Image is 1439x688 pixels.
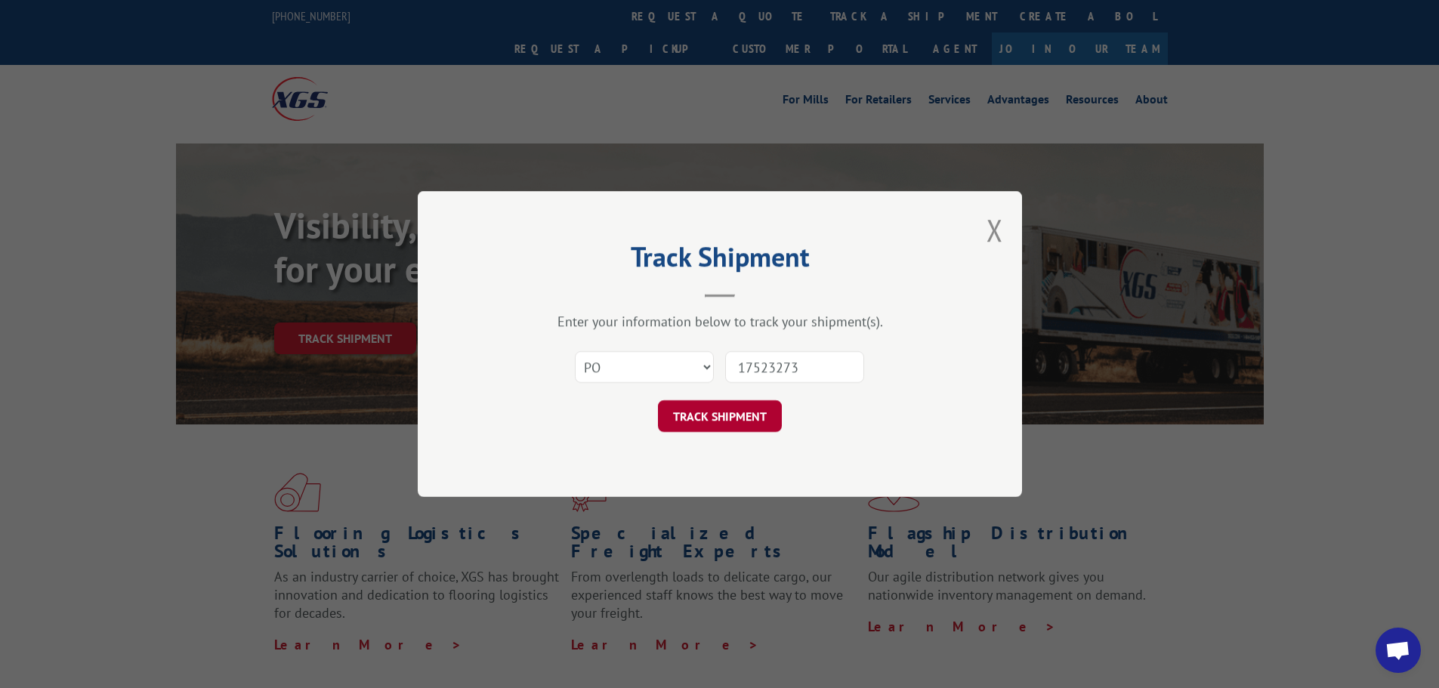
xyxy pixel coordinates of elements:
div: Open chat [1376,628,1421,673]
h2: Track Shipment [493,246,946,275]
input: Number(s) [725,351,864,383]
button: TRACK SHIPMENT [658,400,782,432]
button: Close modal [987,210,1003,250]
div: Enter your information below to track your shipment(s). [493,313,946,330]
